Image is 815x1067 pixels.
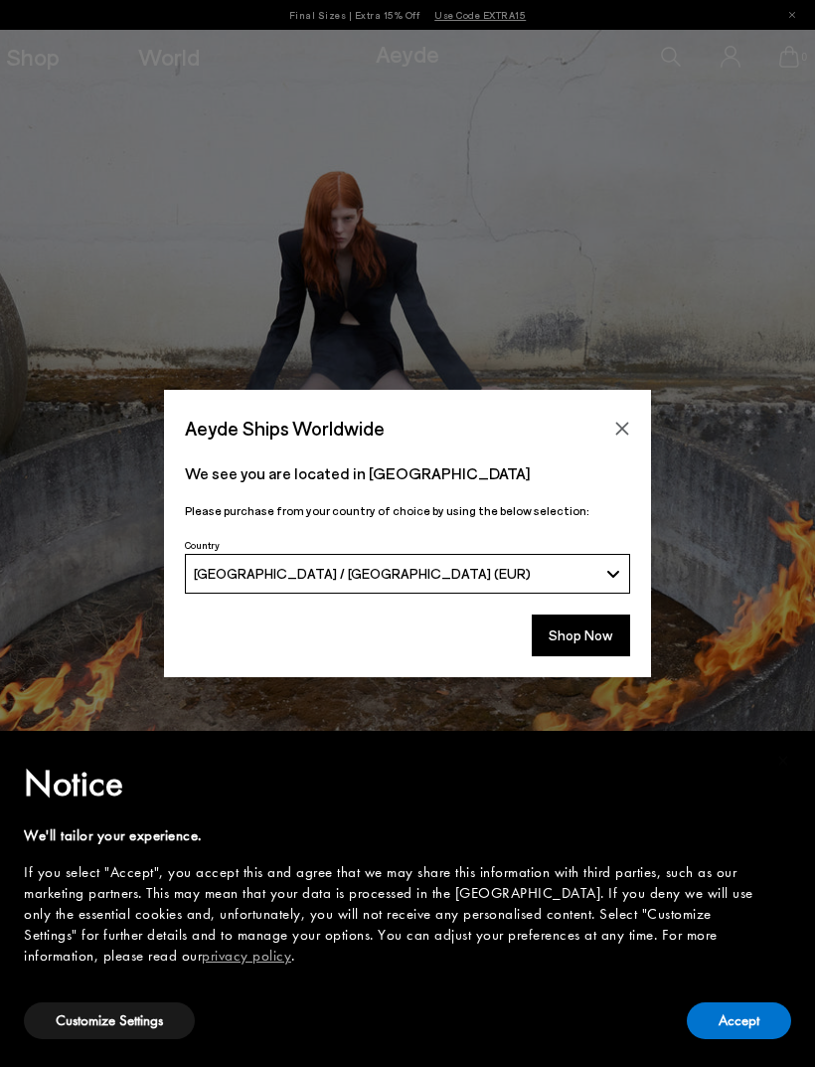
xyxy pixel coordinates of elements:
[185,501,630,520] p: Please purchase from your country of choice by using the below selection:
[759,737,807,785] button: Close this notice
[185,461,630,485] p: We see you are located in [GEOGRAPHIC_DATA]
[607,414,637,444] button: Close
[777,745,790,776] span: ×
[687,1002,791,1039] button: Accept
[185,539,220,551] span: Country
[532,615,630,656] button: Shop Now
[24,825,759,846] div: We'll tailor your experience.
[194,565,531,582] span: [GEOGRAPHIC_DATA] / [GEOGRAPHIC_DATA] (EUR)
[202,946,291,966] a: privacy policy
[24,1002,195,1039] button: Customize Settings
[24,862,759,967] div: If you select "Accept", you accept this and agree that we may share this information with third p...
[185,411,385,445] span: Aeyde Ships Worldwide
[24,758,759,809] h2: Notice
